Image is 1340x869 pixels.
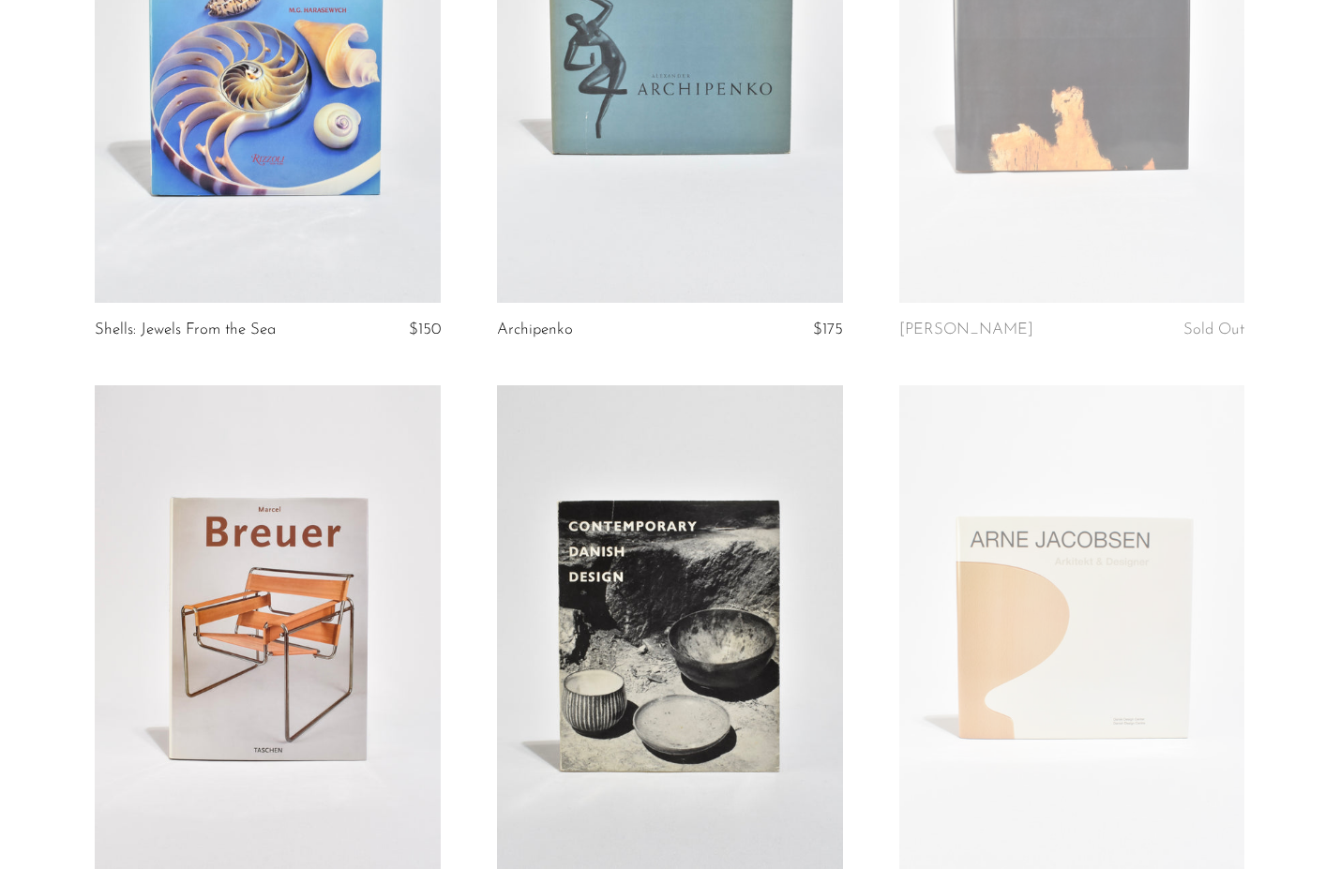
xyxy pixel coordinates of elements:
span: $150 [409,322,441,337]
span: $175 [813,322,843,337]
a: [PERSON_NAME] [899,322,1033,338]
span: Sold Out [1183,322,1244,337]
a: Shells: Jewels From the Sea [95,322,276,338]
a: Archipenko [497,322,573,338]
